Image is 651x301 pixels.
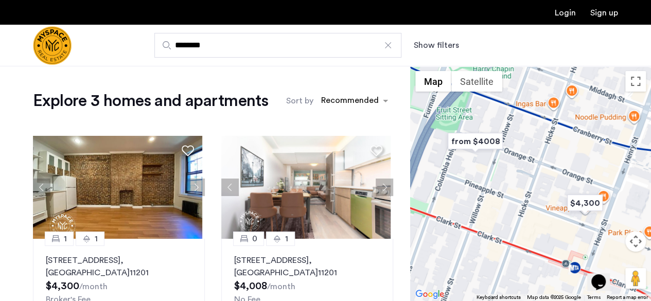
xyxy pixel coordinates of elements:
a: Report a map error [607,294,648,301]
button: Next apartment [376,179,393,196]
img: 8515455b-be52-4141-8a40-4c35d33cf98b_638818012150916166.jpeg [221,136,391,239]
span: 1 [64,233,67,245]
a: Open this area in Google Maps (opens a new window) [413,288,447,301]
div: from $4008 [444,130,507,153]
ng-select: sort-apartment [316,92,393,110]
button: Show satellite imagery [451,71,502,92]
sub: /month [79,282,108,291]
button: Keyboard shortcuts [477,294,521,301]
button: Next apartment [187,179,205,196]
input: Apartment Search [154,33,401,58]
h1: Explore 3 homes and apartments [33,91,268,111]
button: Map camera controls [625,231,646,252]
span: 1 [95,233,98,245]
p: [STREET_ADDRESS] 11201 [46,254,192,279]
iframe: chat widget [587,260,620,291]
span: Map data ©2025 Google [527,295,581,300]
a: Login [555,9,576,17]
button: Show street map [415,71,451,92]
button: Toggle fullscreen view [625,71,646,92]
a: Cazamio Logo [33,26,72,65]
button: Previous apartment [33,179,50,196]
span: $4,300 [46,281,79,291]
div: $4,300 [563,191,607,215]
a: Terms (opens in new tab) [587,294,601,301]
span: $4,008 [234,281,267,291]
button: Drag Pegman onto the map to open Street View [625,268,646,289]
div: Recommended [320,94,379,109]
a: Registration [590,9,618,17]
button: Previous apartment [221,179,239,196]
label: Sort by [286,95,313,107]
sub: /month [267,282,295,291]
span: 0 [252,233,257,245]
img: 4a86f311-bc8a-42bc-8534-e0ec6dcd7a68_638854163647215298.jpeg [33,136,202,239]
p: [STREET_ADDRESS] 11201 [234,254,380,279]
span: 1 [285,233,288,245]
img: Google [413,288,447,301]
img: logo [33,26,72,65]
button: Show or hide filters [414,39,459,51]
